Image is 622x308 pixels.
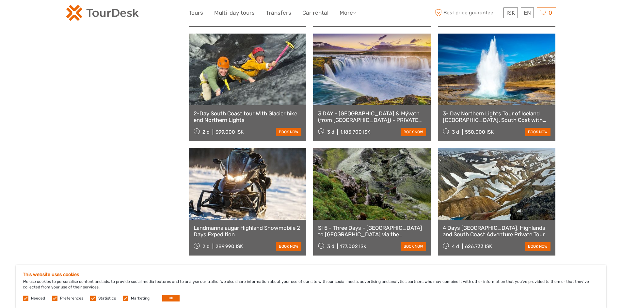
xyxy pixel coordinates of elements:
a: Landmannalaugar Highland Snowmobile 2 Days Expedition [194,225,302,238]
label: Statistics [98,296,116,301]
a: Tours [189,8,203,18]
p: We're away right now. Please check back later! [9,11,74,17]
a: book now [276,128,301,136]
label: Preferences [60,296,83,301]
div: 289.990 ISK [215,243,243,249]
span: 2 d [202,129,210,135]
span: 3 d [327,243,334,249]
a: 4 Days [GEOGRAPHIC_DATA], Highlands and South Coast Adventure Private Tour [443,225,551,238]
div: 1.185.700 ISK [340,129,370,135]
a: Multi-day tours [214,8,255,18]
button: OK [162,295,180,301]
a: More [340,8,357,18]
span: 4 d [452,243,459,249]
span: 0 [548,9,553,16]
div: 626.733 ISK [465,243,492,249]
a: 3- Day Northern Lights Tour of Iceland [GEOGRAPHIC_DATA], South Cost with glacier hike and glacie... [443,110,551,124]
label: Marketing [131,296,150,301]
div: EN [521,7,534,18]
a: book now [525,242,550,251]
a: book now [525,128,550,136]
div: 399.000 ISK [215,129,244,135]
div: We use cookies to personalise content and ads, to provide social media features and to analyse ou... [16,265,606,308]
a: book now [401,242,426,251]
a: book now [401,128,426,136]
a: SI 5 - Three Days - [GEOGRAPHIC_DATA] to [GEOGRAPHIC_DATA] via the [GEOGRAPHIC_DATA] and back to ... [318,225,426,238]
span: 3 d [327,129,334,135]
span: ISK [506,9,515,16]
a: Car rental [302,8,328,18]
a: book now [276,242,301,251]
h5: This website uses cookies [23,272,599,277]
a: Transfers [266,8,291,18]
div: 550.000 ISK [465,129,494,135]
button: Open LiveChat chat widget [75,10,83,18]
a: 3 DAY - [GEOGRAPHIC_DATA] & Mývatn (from [GEOGRAPHIC_DATA]) - PRIVATE TOUR [318,110,426,124]
span: 3 d [452,129,459,135]
a: 2-Day South Coast tour With Glacier hike end Northern Lights [194,110,302,124]
img: 120-15d4194f-c635-41b9-a512-a3cb382bfb57_logo_small.png [66,5,139,21]
label: Needed [31,296,45,301]
span: Best price guarantee [434,7,502,18]
div: 177.002 ISK [340,243,366,249]
span: 2 d [202,243,210,249]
